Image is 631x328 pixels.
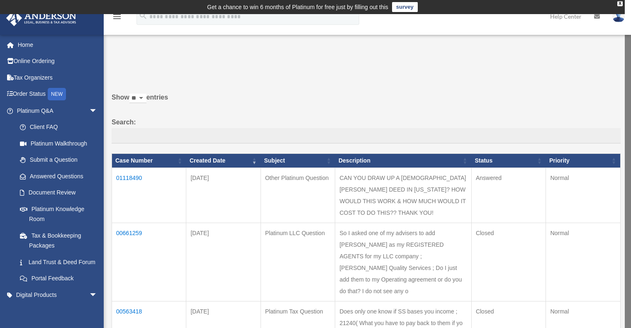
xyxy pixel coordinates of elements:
a: Document Review [12,185,106,201]
a: Answered Questions [12,168,102,185]
td: 01118490 [112,168,186,223]
a: menu [112,15,122,22]
td: 00661259 [112,223,186,301]
label: Search: [112,117,621,144]
label: Show entries [112,92,621,112]
th: Description: activate to sort column ascending [335,154,471,168]
th: Subject: activate to sort column ascending [261,154,335,168]
td: Other Platinum Question [261,168,335,223]
td: [DATE] [186,168,261,223]
i: menu [112,12,122,22]
div: NEW [48,88,66,100]
span: arrow_drop_down [89,287,106,304]
a: survey [392,2,418,12]
td: So I asked one of my advisers to add [PERSON_NAME] as my REGISTERED AGENTS for my LLC company ; [... [335,223,471,301]
select: Showentries [129,94,146,103]
div: Get a chance to win 6 months of Platinum for free just by filling out this [207,2,388,12]
td: CAN YOU DRAW UP A [DEMOGRAPHIC_DATA] [PERSON_NAME] DEED IN [US_STATE]? HOW WOULD THIS WORK & HOW ... [335,168,471,223]
td: Closed [471,223,546,301]
a: Land Trust & Deed Forum [12,254,106,270]
th: Case Number: activate to sort column ascending [112,154,186,168]
a: Submit a Question [12,152,106,168]
a: Portal Feedback [12,270,106,287]
th: Created Date: activate to sort column ascending [186,154,261,168]
a: Order StatusNEW [6,86,110,103]
td: Answered [471,168,546,223]
td: Normal [546,168,621,223]
td: Platinum LLC Question [261,223,335,301]
img: User Pic [612,10,625,22]
a: Tax Organizers [6,69,110,86]
a: Client FAQ [12,119,106,136]
span: arrow_drop_down [89,102,106,119]
a: Digital Productsarrow_drop_down [6,287,110,303]
th: Status: activate to sort column ascending [471,154,546,168]
td: [DATE] [186,223,261,301]
div: close [617,1,623,6]
img: Anderson Advisors Platinum Portal [4,10,79,26]
a: Tax & Bookkeeping Packages [12,227,106,254]
a: Platinum Walkthrough [12,135,106,152]
a: Online Ordering [6,53,110,70]
i: search [139,11,148,20]
input: Search: [112,128,621,144]
td: Normal [546,223,621,301]
a: Platinum Q&Aarrow_drop_down [6,102,106,119]
th: Priority: activate to sort column ascending [546,154,621,168]
a: Home [6,36,110,53]
a: Platinum Knowledge Room [12,201,106,227]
